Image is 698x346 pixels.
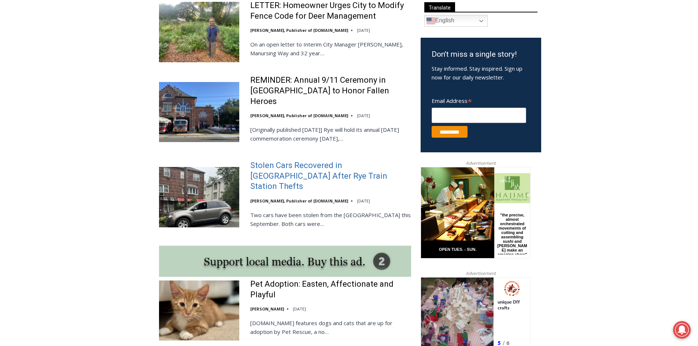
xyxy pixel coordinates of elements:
[458,270,503,277] span: Advertisement
[432,64,530,82] p: Stay informed. Stay inspired. Sign up now for our daily newsletter.
[250,125,411,143] p: [Originally published [DATE]] Rye will hold its annual [DATE] commemoration ceremony [DATE],…
[426,16,435,25] img: en
[0,73,110,91] a: [PERSON_NAME] Read Sanctuary Fall Fest: [DATE]
[176,71,355,91] a: Intern @ [DOMAIN_NAME]
[159,2,239,62] img: LETTER: Homeowner Urges City to Modify Fence Code for Deer Management
[250,160,411,192] a: Stolen Cars Recovered in [GEOGRAPHIC_DATA] After Rye Train Station Thefts
[77,62,80,69] div: 5
[75,46,108,88] div: "the precise, almost orchestrated movements of cutting and assembling sushi and [PERSON_NAME] mak...
[6,74,97,90] h4: [PERSON_NAME] Read Sanctuary Fall Fest: [DATE]
[458,160,503,167] span: Advertisement
[250,211,411,228] p: Two cars have been stolen from the [GEOGRAPHIC_DATA] this September. Both cars were…
[159,280,239,341] img: Pet Adoption: Easten, Affectionate and Playful
[250,40,411,57] p: On an open letter to Interim City Manager [PERSON_NAME], Manursing Way and 32 year…
[250,27,348,33] a: [PERSON_NAME], Publisher of [DOMAIN_NAME]
[424,2,455,12] span: Translate
[82,62,84,69] div: /
[250,198,348,204] a: [PERSON_NAME], Publisher of [DOMAIN_NAME]
[250,75,411,107] a: REMINDER: Annual 9/11 Ceremony in [GEOGRAPHIC_DATA] to Honor Fallen Heroes
[159,167,239,227] img: Stolen Cars Recovered in Bronx After Rye Train Station Thefts
[77,22,106,60] div: unique DIY crafts
[432,93,526,107] label: Email Address
[0,74,74,91] a: Open Tues. - Sun. [PHONE_NUMBER]
[192,73,340,89] span: Intern @ [DOMAIN_NAME]
[185,0,346,71] div: "[PERSON_NAME] and I covered the [DATE] Parade, which was a really eye opening experience as I ha...
[250,113,348,118] a: [PERSON_NAME], Publisher of [DOMAIN_NAME]
[250,0,411,21] a: LETTER: Homeowner Urges City to Modify Fence Code for Deer Management
[159,246,411,277] img: support local media, buy this ad
[159,82,239,142] img: REMINDER: Annual 9/11 Ceremony in Rye to Honor Fallen Heroes
[250,279,411,300] a: Pet Adoption: Easten, Affectionate and Playful
[250,306,284,312] a: [PERSON_NAME]
[357,27,370,33] time: [DATE]
[357,113,370,118] time: [DATE]
[357,198,370,204] time: [DATE]
[424,15,488,27] a: English
[293,306,306,312] time: [DATE]
[250,319,411,336] p: [DOMAIN_NAME] features dogs and cats that are up for adoption by Pet Rescue, a no…
[432,49,530,60] h3: Don’t miss a single story!
[86,62,89,69] div: 6
[2,75,72,103] span: Open Tues. - Sun. [PHONE_NUMBER]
